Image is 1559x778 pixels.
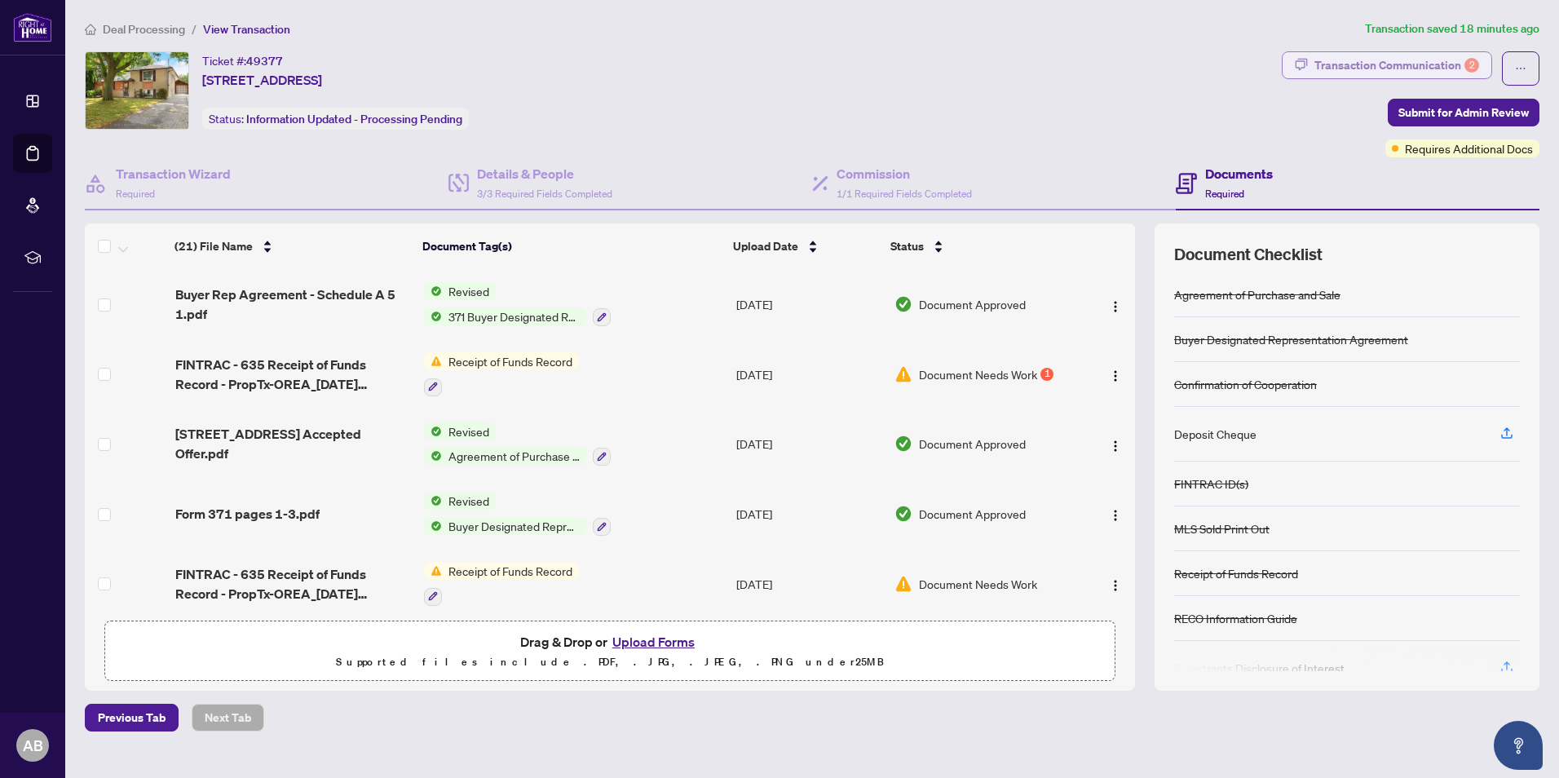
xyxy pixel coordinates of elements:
[919,505,1026,523] span: Document Approved
[919,435,1026,453] span: Document Approved
[1174,243,1323,266] span: Document Checklist
[85,704,179,732] button: Previous Tab
[894,435,912,453] img: Document Status
[1174,475,1248,493] div: FINTRAC ID(s)
[442,447,586,465] span: Agreement of Purchase and Sale
[85,24,96,35] span: home
[174,237,253,255] span: (21) File Name
[730,549,889,619] td: [DATE]
[894,505,912,523] img: Document Status
[442,422,496,440] span: Revised
[13,12,52,42] img: logo
[1314,52,1479,78] div: Transaction Communication
[1102,291,1128,317] button: Logo
[424,307,442,325] img: Status Icon
[192,704,264,732] button: Next Tab
[442,517,586,535] span: Buyer Designated Representation Agreement
[1205,164,1273,183] h4: Documents
[1102,361,1128,387] button: Logo
[894,575,912,593] img: Document Status
[1515,63,1526,74] span: ellipsis
[416,223,726,269] th: Document Tag(s)
[202,51,283,70] div: Ticket #:
[919,365,1037,383] span: Document Needs Work
[203,22,290,37] span: View Transaction
[442,492,496,510] span: Revised
[116,164,231,183] h4: Transaction Wizard
[1405,139,1533,157] span: Requires Additional Docs
[727,223,885,269] th: Upload Date
[733,237,798,255] span: Upload Date
[1109,509,1122,522] img: Logo
[86,52,188,129] img: IMG-W12345382_1.jpg
[884,223,1075,269] th: Status
[890,237,924,255] span: Status
[1174,564,1298,582] div: Receipt of Funds Record
[919,575,1037,593] span: Document Needs Work
[175,504,320,524] span: Form 371 pages 1-3.pdf
[246,112,462,126] span: Information Updated - Processing Pending
[424,562,579,606] button: Status IconReceipt of Funds Record
[730,409,889,480] td: [DATE]
[175,424,412,463] span: [STREET_ADDRESS] Accepted Offer.pdf
[1174,425,1256,443] div: Deposit Cheque
[442,282,496,300] span: Revised
[442,307,586,325] span: 371 Buyer Designated Representation Agreement - Authority for Purchase or Lease
[1494,721,1543,770] button: Open asap
[175,564,412,603] span: FINTRAC - 635 Receipt of Funds Record - PropTx-OREA_[DATE] 20_24_59.pdf
[1109,440,1122,453] img: Logo
[919,295,1026,313] span: Document Approved
[730,339,889,409] td: [DATE]
[98,705,166,731] span: Previous Tab
[1040,368,1053,381] div: 1
[424,492,611,536] button: Status IconRevisedStatus IconBuyer Designated Representation Agreement
[1174,519,1270,537] div: MLS Sold Print Out
[424,282,442,300] img: Status Icon
[1282,51,1492,79] button: Transaction Communication2
[1102,571,1128,597] button: Logo
[442,352,579,370] span: Receipt of Funds Record
[837,164,972,183] h4: Commission
[730,269,889,339] td: [DATE]
[424,517,442,535] img: Status Icon
[168,223,416,269] th: (21) File Name
[175,285,412,324] span: Buyer Rep Agreement - Schedule A 5 1.pdf
[1109,369,1122,382] img: Logo
[202,108,469,130] div: Status:
[202,70,322,90] span: [STREET_ADDRESS]
[1174,330,1408,348] div: Buyer Designated Representation Agreement
[837,188,972,200] span: 1/1 Required Fields Completed
[442,562,579,580] span: Receipt of Funds Record
[1174,609,1297,627] div: RECO Information Guide
[477,164,612,183] h4: Details & People
[105,621,1115,682] span: Drag & Drop orUpload FormsSupported files include .PDF, .JPG, .JPEG, .PNG under25MB
[424,422,442,440] img: Status Icon
[1174,285,1340,303] div: Agreement of Purchase and Sale
[1365,20,1539,38] article: Transaction saved 18 minutes ago
[1109,579,1122,592] img: Logo
[1102,431,1128,457] button: Logo
[894,365,912,383] img: Document Status
[116,188,155,200] span: Required
[520,631,700,652] span: Drag & Drop or
[1398,99,1529,126] span: Submit for Admin Review
[246,54,283,69] span: 49377
[115,652,1105,672] p: Supported files include .PDF, .JPG, .JPEG, .PNG under 25 MB
[477,188,612,200] span: 3/3 Required Fields Completed
[424,422,611,466] button: Status IconRevisedStatus IconAgreement of Purchase and Sale
[1388,99,1539,126] button: Submit for Admin Review
[1174,375,1317,393] div: Confirmation of Cooperation
[424,562,442,580] img: Status Icon
[424,447,442,465] img: Status Icon
[894,295,912,313] img: Document Status
[424,492,442,510] img: Status Icon
[424,352,579,396] button: Status IconReceipt of Funds Record
[424,352,442,370] img: Status Icon
[1109,300,1122,313] img: Logo
[192,20,197,38] li: /
[23,734,43,757] span: AB
[1102,501,1128,527] button: Logo
[424,282,611,326] button: Status IconRevisedStatus Icon371 Buyer Designated Representation Agreement - Authority for Purcha...
[103,22,185,37] span: Deal Processing
[607,631,700,652] button: Upload Forms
